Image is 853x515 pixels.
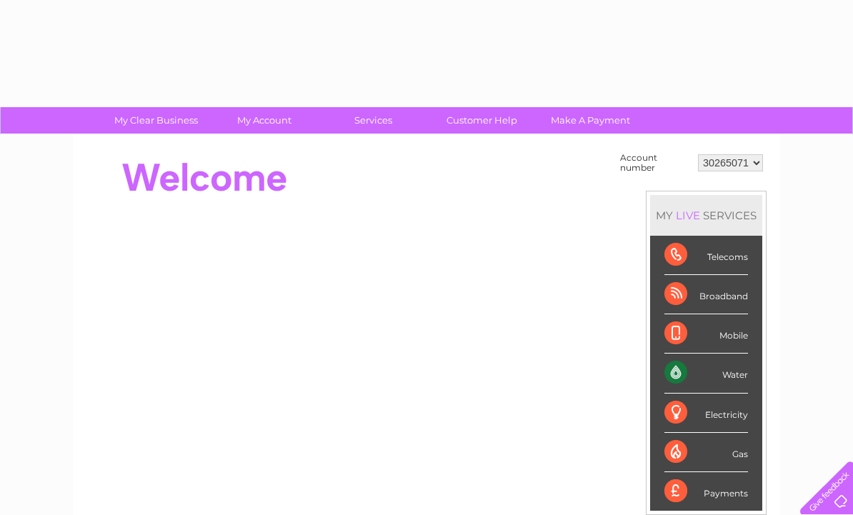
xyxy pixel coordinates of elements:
[664,394,748,433] div: Electricity
[664,433,748,472] div: Gas
[532,107,649,134] a: Make A Payment
[206,107,324,134] a: My Account
[664,354,748,393] div: Water
[664,236,748,275] div: Telecoms
[423,107,541,134] a: Customer Help
[314,107,432,134] a: Services
[673,209,703,222] div: LIVE
[650,195,762,236] div: MY SERVICES
[97,107,215,134] a: My Clear Business
[664,472,748,511] div: Payments
[617,149,694,176] td: Account number
[664,275,748,314] div: Broadband
[664,314,748,354] div: Mobile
